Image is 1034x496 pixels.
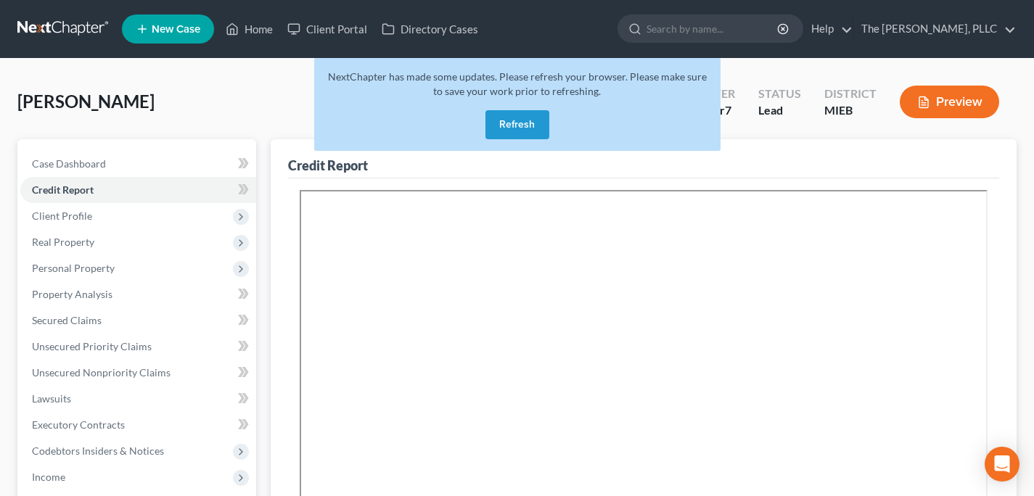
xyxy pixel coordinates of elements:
[32,236,94,248] span: Real Property
[32,366,171,379] span: Unsecured Nonpriority Claims
[824,86,877,102] div: District
[17,91,155,112] span: [PERSON_NAME]
[20,360,256,386] a: Unsecured Nonpriority Claims
[328,70,707,97] span: NextChapter has made some updates. Please refresh your browser. Please make sure to save your wor...
[32,314,102,326] span: Secured Claims
[218,16,280,42] a: Home
[985,447,1019,481] div: Open Intercom Messenger
[288,157,368,174] div: Credit Report
[280,16,374,42] a: Client Portal
[485,110,549,139] button: Refresh
[758,102,801,119] div: Lead
[20,281,256,307] a: Property Analysis
[32,471,65,483] span: Income
[20,412,256,438] a: Executory Contracts
[20,334,256,360] a: Unsecured Priority Claims
[647,15,779,42] input: Search by name...
[725,103,731,117] span: 7
[32,210,92,222] span: Client Profile
[152,24,200,35] span: New Case
[20,177,256,203] a: Credit Report
[32,288,112,300] span: Property Analysis
[374,16,485,42] a: Directory Cases
[824,102,877,119] div: MIEB
[900,86,999,118] button: Preview
[854,16,1016,42] a: The [PERSON_NAME], PLLC
[32,445,164,457] span: Codebtors Insiders & Notices
[32,157,106,170] span: Case Dashboard
[32,183,94,196] span: Credit Report
[758,86,801,102] div: Status
[32,418,125,431] span: Executory Contracts
[20,307,256,334] a: Secured Claims
[20,151,256,177] a: Case Dashboard
[32,340,152,352] span: Unsecured Priority Claims
[32,262,115,274] span: Personal Property
[32,392,71,405] span: Lawsuits
[20,386,256,412] a: Lawsuits
[804,16,853,42] a: Help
